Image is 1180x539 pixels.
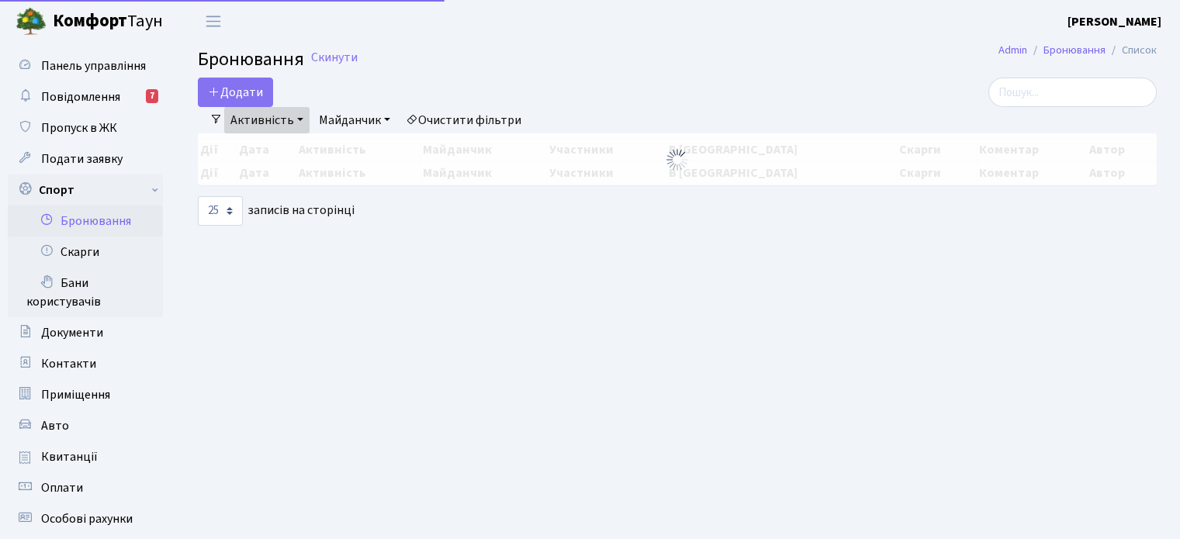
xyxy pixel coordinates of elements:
a: Документи [8,317,163,348]
a: Бронювання [8,206,163,237]
span: Документи [41,324,103,341]
a: Очистити фільтри [400,107,528,133]
a: Оплати [8,472,163,503]
a: [PERSON_NAME] [1068,12,1161,31]
a: Панель управління [8,50,163,81]
a: Квитанції [8,441,163,472]
label: записів на сторінці [198,196,355,226]
span: Подати заявку [41,150,123,168]
button: Додати [198,78,273,107]
div: 7 [146,89,158,103]
span: Особові рахунки [41,510,133,527]
a: Активність [224,107,310,133]
span: Авто [41,417,69,434]
a: Бронювання [1043,42,1106,58]
select: записів на сторінці [198,196,243,226]
a: Повідомлення7 [8,81,163,112]
img: logo.png [16,6,47,37]
a: Приміщення [8,379,163,410]
a: Скинути [311,50,358,65]
a: Авто [8,410,163,441]
span: Оплати [41,479,83,496]
span: Таун [53,9,163,35]
b: Комфорт [53,9,127,33]
span: Контакти [41,355,96,372]
span: Панель управління [41,57,146,74]
a: Контакти [8,348,163,379]
span: Квитанції [41,448,98,465]
a: Подати заявку [8,143,163,174]
li: Список [1106,42,1157,59]
a: Пропуск в ЖК [8,112,163,143]
button: Переключити навігацію [194,9,233,34]
a: Спорт [8,174,163,206]
a: Бани користувачів [8,268,163,317]
nav: breadcrumb [975,34,1180,67]
a: Admin [998,42,1027,58]
span: Повідомлення [41,88,120,105]
span: Приміщення [41,386,110,403]
a: Скарги [8,237,163,268]
span: Пропуск в ЖК [41,119,117,136]
span: Бронювання [198,46,304,73]
b: [PERSON_NAME] [1068,13,1161,30]
input: Пошук... [988,78,1157,107]
img: Обробка... [665,147,690,172]
a: Особові рахунки [8,503,163,534]
a: Майданчик [313,107,396,133]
